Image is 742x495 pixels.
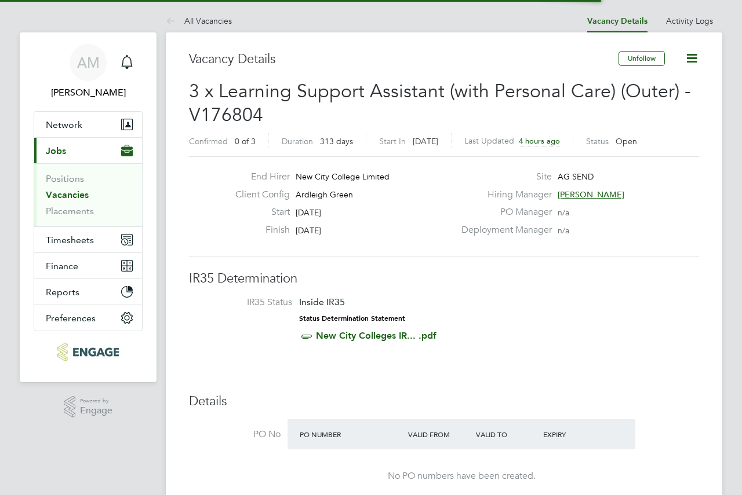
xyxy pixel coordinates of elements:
[454,224,552,236] label: Deployment Manager
[558,207,569,218] span: n/a
[201,296,292,309] label: IR35 Status
[558,225,569,236] span: n/a
[405,424,473,445] div: Valid From
[316,330,437,341] a: New City Colleges IR... .pdf
[226,189,290,201] label: Client Config
[20,32,157,382] nav: Main navigation
[235,136,256,146] span: 0 of 3
[46,287,79,298] span: Reports
[77,55,100,70] span: AM
[379,136,406,146] label: Start In
[189,80,691,127] span: 3 x Learning Support Assistant (with Personal Care) (Outer) - V176804
[226,171,290,183] label: End Hirer
[46,119,82,130] span: Network
[226,206,290,218] label: Start
[34,279,142,305] button: Reports
[34,44,143,100] a: AM[PERSON_NAME]
[46,206,94,217] a: Placements
[34,343,143,361] a: Go to home page
[57,343,119,361] img: axcis-logo-retina.png
[519,136,560,146] span: 4 hours ago
[166,16,232,26] a: All Vacancies
[558,171,594,182] span: AG SEND
[297,424,405,445] div: PO Number
[558,189,624,200] span: [PERSON_NAME]
[189,428,281,441] label: PO No
[616,136,637,146] span: Open
[46,313,96,324] span: Preferences
[189,51,619,68] h3: Vacancy Details
[226,224,290,236] label: Finish
[34,112,142,137] button: Network
[46,234,94,245] span: Timesheets
[413,136,438,146] span: [DATE]
[464,135,514,146] label: Last Updated
[34,227,142,252] button: Timesheets
[34,86,143,100] span: Andrew Murphy
[189,270,699,287] h3: IR35 Determination
[296,189,353,200] span: Ardleigh Green
[587,16,648,26] a: Vacancy Details
[296,171,390,182] span: New City College Limited
[454,189,552,201] label: Hiring Manager
[64,396,113,418] a: Powered byEngage
[34,253,142,278] button: Finance
[46,261,78,272] span: Finance
[296,225,321,236] span: [DATE]
[46,189,89,200] a: Vacancies
[80,396,112,406] span: Powered by
[80,406,112,416] span: Engage
[299,470,624,482] div: No PO numbers have been created.
[34,138,142,163] button: Jobs
[454,171,552,183] label: Site
[473,424,541,445] div: Valid To
[189,393,699,410] h3: Details
[586,136,609,146] label: Status
[540,424,608,445] div: Expiry
[299,296,345,307] span: Inside IR35
[299,314,405,322] strong: Status Determination Statement
[34,305,142,331] button: Preferences
[296,207,321,218] span: [DATE]
[46,145,66,156] span: Jobs
[282,136,313,146] label: Duration
[46,173,84,184] a: Positions
[189,136,228,146] label: Confirmed
[619,51,665,66] button: Unfollow
[34,163,142,226] div: Jobs
[454,206,552,218] label: PO Manager
[666,16,713,26] a: Activity Logs
[320,136,353,146] span: 313 days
